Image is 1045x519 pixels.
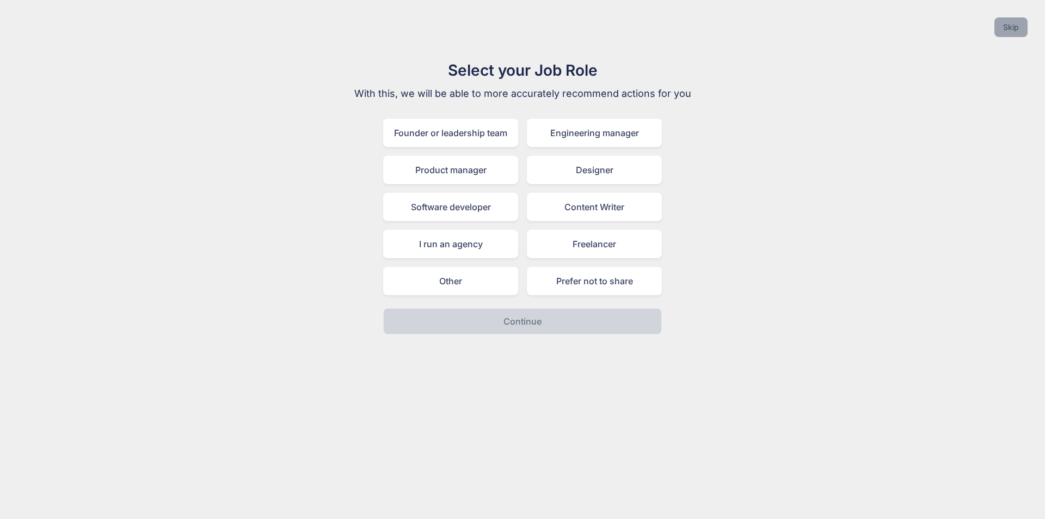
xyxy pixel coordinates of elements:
div: Other [383,267,518,295]
button: Continue [383,308,662,334]
button: Skip [994,17,1028,37]
div: Freelancer [527,230,662,258]
h1: Select your Job Role [340,59,705,82]
div: Engineering manager [527,119,662,147]
div: Founder or leadership team [383,119,518,147]
div: Prefer not to share [527,267,662,295]
div: Content Writer [527,193,662,221]
div: Software developer [383,193,518,221]
div: Designer [527,156,662,184]
p: With this, we will be able to more accurately recommend actions for you [340,86,705,101]
p: Continue [503,315,542,328]
div: Product manager [383,156,518,184]
div: I run an agency [383,230,518,258]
